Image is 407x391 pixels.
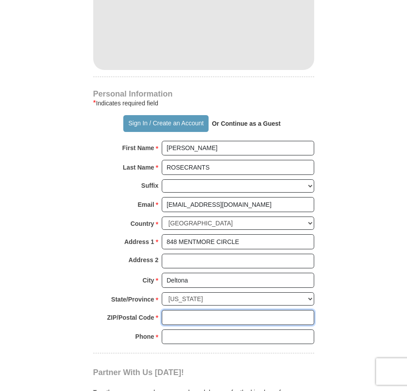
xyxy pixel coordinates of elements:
strong: ZIP/Postal Code [107,311,154,324]
strong: Address 1 [124,236,154,248]
strong: First Name [122,142,154,154]
strong: City [142,274,154,286]
h4: Personal Information [93,90,314,97]
strong: Suffix [141,179,159,192]
strong: Email [138,198,154,211]
strong: Last Name [123,161,154,174]
div: Indicates required field [93,98,314,108]
strong: Address 2 [129,254,159,266]
strong: State/Province [111,293,154,306]
strong: Country [130,217,154,230]
span: Partner With Us [DATE]! [93,368,184,377]
strong: Phone [135,330,154,343]
button: Sign In / Create an Account [123,115,209,132]
strong: Or Continue as a Guest [212,120,281,127]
